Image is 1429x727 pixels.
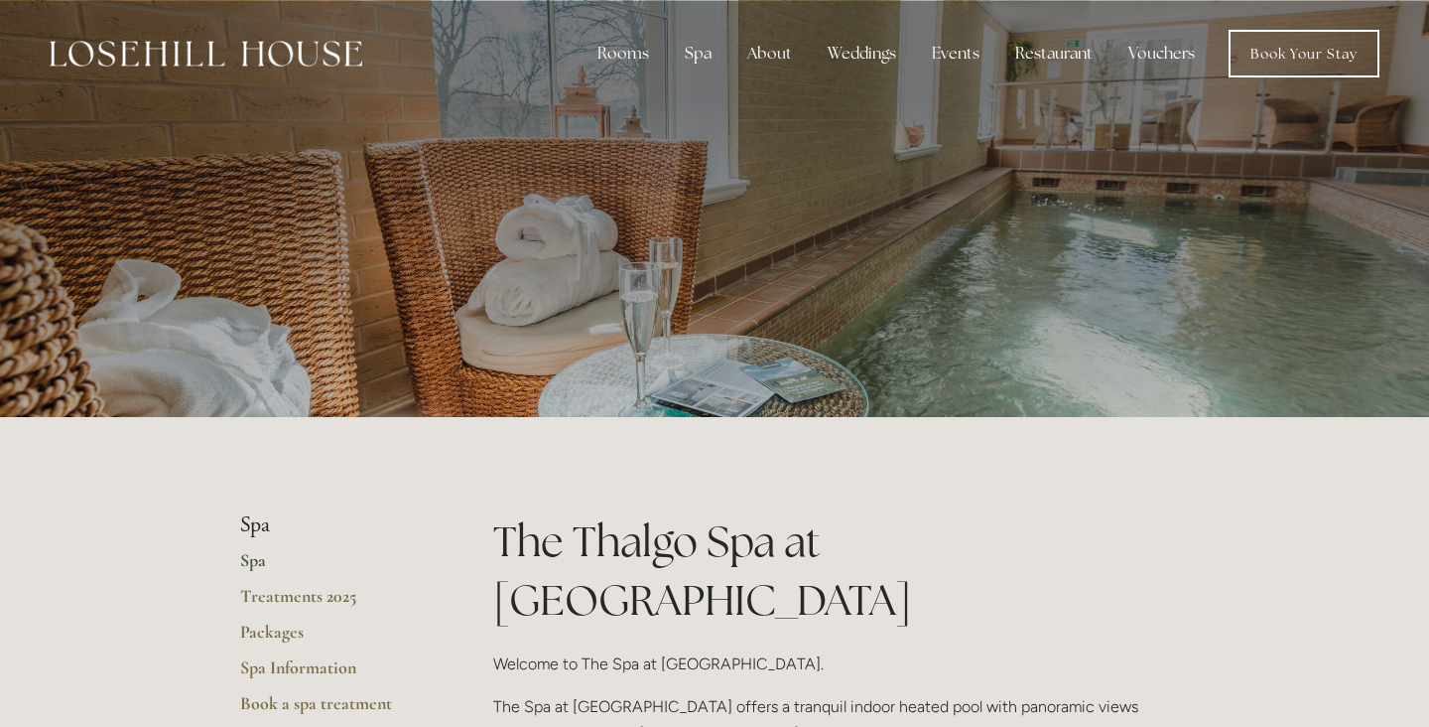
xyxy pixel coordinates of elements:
a: Vouchers [1112,34,1211,73]
div: Rooms [582,34,665,73]
li: Spa [240,512,430,538]
div: Weddings [812,34,912,73]
div: Spa [669,34,727,73]
a: Packages [240,621,430,656]
a: Spa Information [240,656,430,692]
a: Book Your Stay [1229,30,1379,77]
a: Treatments 2025 [240,585,430,621]
div: About [731,34,808,73]
p: Welcome to The Spa at [GEOGRAPHIC_DATA]. [493,651,1189,677]
h1: The Thalgo Spa at [GEOGRAPHIC_DATA] [493,512,1189,630]
img: Losehill House [50,41,362,67]
a: Spa [240,549,430,585]
div: Events [916,34,995,73]
div: Restaurant [999,34,1108,73]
